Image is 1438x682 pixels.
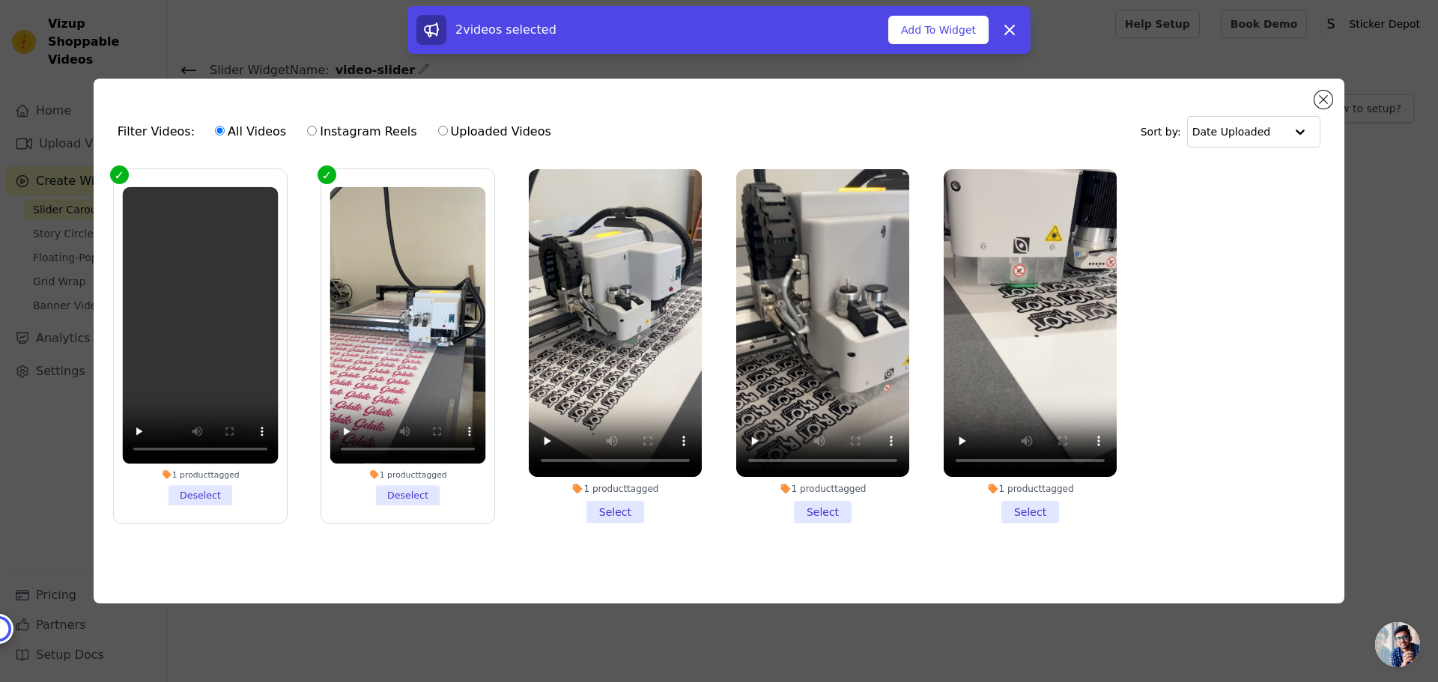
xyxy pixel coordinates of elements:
[1141,116,1321,147] div: Sort by:
[888,16,989,44] button: Add To Widget
[455,22,556,37] span: 2 videos selected
[1314,91,1332,109] button: Close modal
[214,122,287,141] label: All Videos
[122,469,278,480] div: 1 product tagged
[330,469,485,480] div: 1 product tagged
[306,122,417,141] label: Instagram Reels
[1375,622,1420,667] a: Open chat
[529,483,702,495] div: 1 product tagged
[944,483,1117,495] div: 1 product tagged
[437,122,552,141] label: Uploaded Videos
[736,483,909,495] div: 1 product tagged
[118,115,559,149] div: Filter Videos:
